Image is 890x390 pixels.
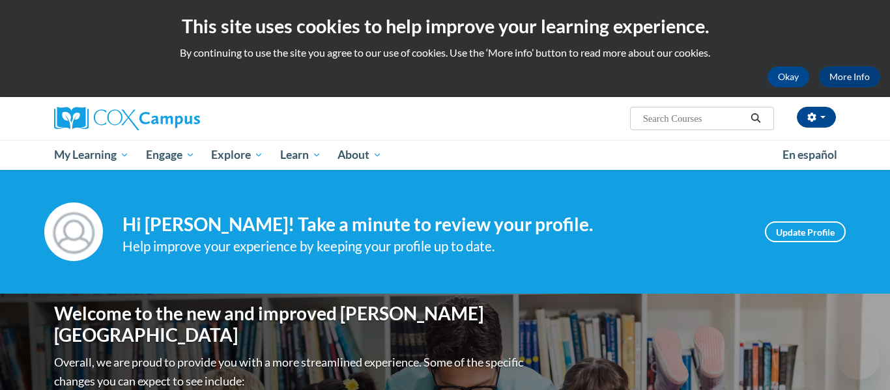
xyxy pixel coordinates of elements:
[203,140,272,170] a: Explore
[10,46,880,60] p: By continuing to use the site you agree to our use of cookies. Use the ‘More info’ button to read...
[642,111,746,126] input: Search Courses
[54,303,526,346] h1: Welcome to the new and improved [PERSON_NAME][GEOGRAPHIC_DATA]
[337,147,382,163] span: About
[54,107,200,130] img: Cox Campus
[272,140,330,170] a: Learn
[746,111,766,126] button: Search
[146,147,195,163] span: Engage
[211,147,263,163] span: Explore
[137,140,203,170] a: Engage
[46,140,137,170] a: My Learning
[768,66,809,87] button: Okay
[330,140,391,170] a: About
[44,202,103,261] img: Profile Image
[35,140,855,170] div: Main menu
[765,221,846,242] a: Update Profile
[122,236,745,257] div: Help improve your experience by keeping your profile up to date.
[280,147,321,163] span: Learn
[838,338,880,380] iframe: Button to launch messaging window
[54,147,129,163] span: My Learning
[819,66,880,87] a: More Info
[774,141,846,169] a: En español
[797,107,836,128] button: Account Settings
[122,214,745,236] h4: Hi [PERSON_NAME]! Take a minute to review your profile.
[54,107,302,130] a: Cox Campus
[782,148,837,161] span: En español
[10,13,880,39] h2: This site uses cookies to help improve your learning experience.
